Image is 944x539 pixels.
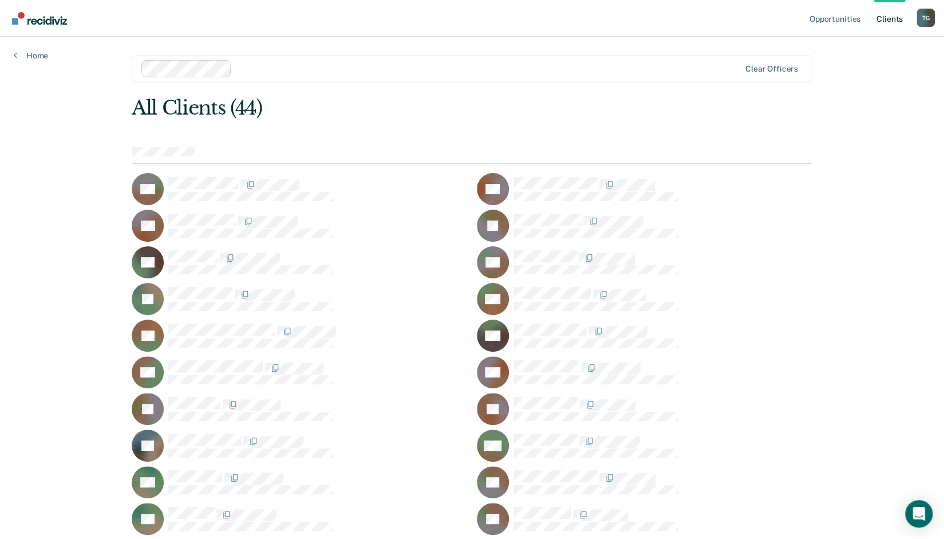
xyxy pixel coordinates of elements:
[745,64,798,74] div: Clear officers
[917,9,935,27] div: T G
[917,9,935,27] button: Profile dropdown button
[12,12,67,25] img: Recidiviz
[905,500,933,528] div: Open Intercom Messenger
[132,96,676,120] div: All Clients (44)
[14,50,48,61] a: Home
